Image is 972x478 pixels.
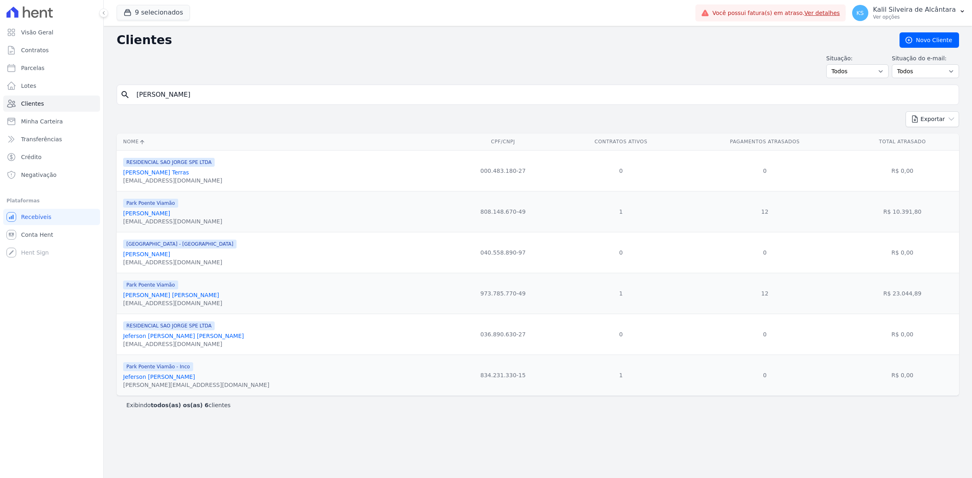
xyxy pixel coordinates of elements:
td: R$ 0,00 [846,314,959,355]
td: R$ 0,00 [846,150,959,191]
span: Visão Geral [21,28,53,36]
div: [PERSON_NAME][EMAIL_ADDRESS][DOMAIN_NAME] [123,381,269,389]
td: 000.483.180-27 [448,150,558,191]
a: Conta Hent [3,227,100,243]
a: Jeferson [PERSON_NAME] [123,374,195,380]
span: Park Poente Viamão - Inco [123,362,193,371]
label: Situação: [826,54,889,63]
th: CPF/CNPJ [448,134,558,150]
label: Situação do e-mail: [892,54,959,63]
button: 9 selecionados [117,5,190,20]
a: Visão Geral [3,24,100,40]
i: search [120,90,130,100]
div: [EMAIL_ADDRESS][DOMAIN_NAME] [123,340,244,348]
a: Ver detalhes [804,10,840,16]
td: R$ 0,00 [846,355,959,395]
th: Nome [117,134,448,150]
td: 12 [684,273,846,314]
button: KS Kalil Silveira de Alcântara Ver opções [846,2,972,24]
span: KS [857,10,864,16]
p: Kalil Silveira de Alcântara [873,6,956,14]
span: Lotes [21,82,36,90]
span: Crédito [21,153,42,161]
span: Park Poente Viamão [123,280,178,289]
span: Negativação [21,171,57,179]
td: R$ 0,00 [846,232,959,273]
td: 0 [558,314,684,355]
td: 1 [558,273,684,314]
span: Recebíveis [21,213,51,221]
th: Pagamentos Atrasados [684,134,846,150]
b: todos(as) os(as) 6 [151,402,209,408]
p: Exibindo clientes [126,401,230,409]
a: Jeferson [PERSON_NAME] [PERSON_NAME] [123,333,244,339]
div: [EMAIL_ADDRESS][DOMAIN_NAME] [123,299,222,307]
span: RESIDENCIAL SAO JORGE SPE LTDA [123,158,215,167]
a: [PERSON_NAME] [123,251,170,257]
p: Ver opções [873,14,956,20]
td: 0 [684,232,846,273]
span: Park Poente Viamão [123,199,178,208]
span: Contratos [21,46,49,54]
span: Transferências [21,135,62,143]
td: 1 [558,191,684,232]
span: Conta Hent [21,231,53,239]
td: 0 [684,314,846,355]
td: 973.785.770-49 [448,273,558,314]
td: 0 [558,150,684,191]
a: [PERSON_NAME] [PERSON_NAME] [123,292,219,298]
div: [EMAIL_ADDRESS][DOMAIN_NAME] [123,217,222,225]
td: 0 [684,150,846,191]
td: 808.148.670-49 [448,191,558,232]
a: [PERSON_NAME] [123,210,170,217]
h2: Clientes [117,33,887,47]
span: Parcelas [21,64,45,72]
td: 834.231.330-15 [448,355,558,395]
td: 12 [684,191,846,232]
span: RESIDENCIAL SAO JORGE SPE LTDA [123,321,215,330]
td: 036.890.630-27 [448,314,558,355]
a: Contratos [3,42,100,58]
a: Minha Carteira [3,113,100,130]
a: Crédito [3,149,100,165]
a: Novo Cliente [900,32,959,48]
th: Total Atrasado [846,134,959,150]
a: Recebíveis [3,209,100,225]
div: Plataformas [6,196,97,206]
a: [PERSON_NAME] Terras [123,169,189,176]
span: Clientes [21,100,44,108]
td: 0 [684,355,846,395]
a: Lotes [3,78,100,94]
span: [GEOGRAPHIC_DATA] - [GEOGRAPHIC_DATA] [123,240,237,249]
button: Exportar [906,111,959,127]
input: Buscar por nome, CPF ou e-mail [132,87,955,103]
div: [EMAIL_ADDRESS][DOMAIN_NAME] [123,258,237,266]
span: Minha Carteira [21,117,63,125]
td: R$ 10.391,80 [846,191,959,232]
td: 0 [558,232,684,273]
td: 040.558.890-97 [448,232,558,273]
div: [EMAIL_ADDRESS][DOMAIN_NAME] [123,176,222,185]
span: Você possui fatura(s) em atraso. [712,9,840,17]
a: Transferências [3,131,100,147]
td: R$ 23.044,89 [846,273,959,314]
a: Clientes [3,96,100,112]
td: 1 [558,355,684,395]
a: Parcelas [3,60,100,76]
th: Contratos Ativos [558,134,684,150]
a: Negativação [3,167,100,183]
